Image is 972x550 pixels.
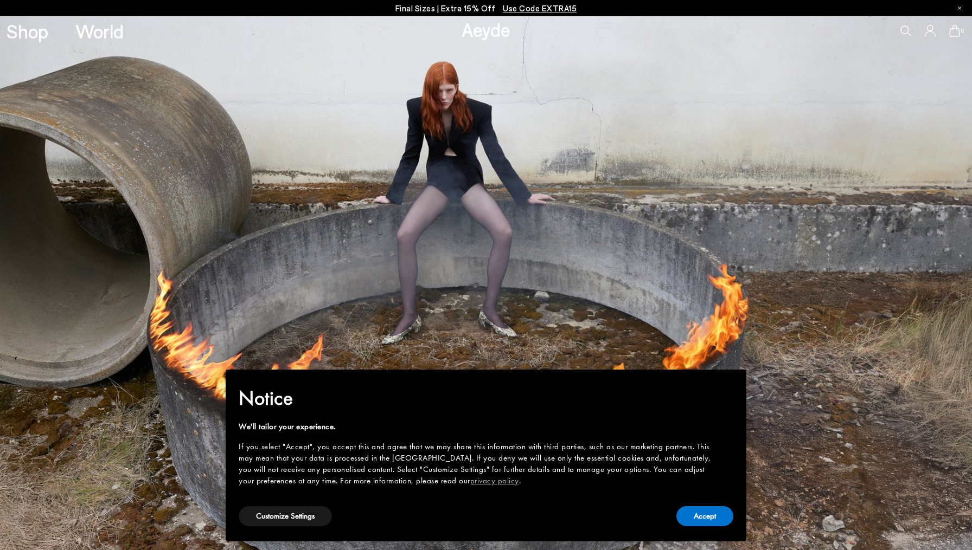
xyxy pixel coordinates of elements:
[726,377,733,394] span: ×
[470,475,519,486] a: privacy policy
[716,373,742,399] button: Close this notice
[7,22,48,41] a: Shop
[75,22,124,41] a: World
[395,2,577,15] p: Final Sizes | Extra 15% Off
[676,506,733,526] button: Accept
[239,421,716,432] div: We'll tailor your experience.
[949,25,960,37] a: 0
[239,384,716,412] h2: Notice
[239,506,332,526] button: Customize Settings
[503,3,577,13] span: Navigate to /collections/ss25-final-sizes
[239,441,716,487] div: If you select "Accept", you accept this and agree that we may share this information with third p...
[462,18,510,41] a: Aeyde
[960,28,965,34] span: 0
